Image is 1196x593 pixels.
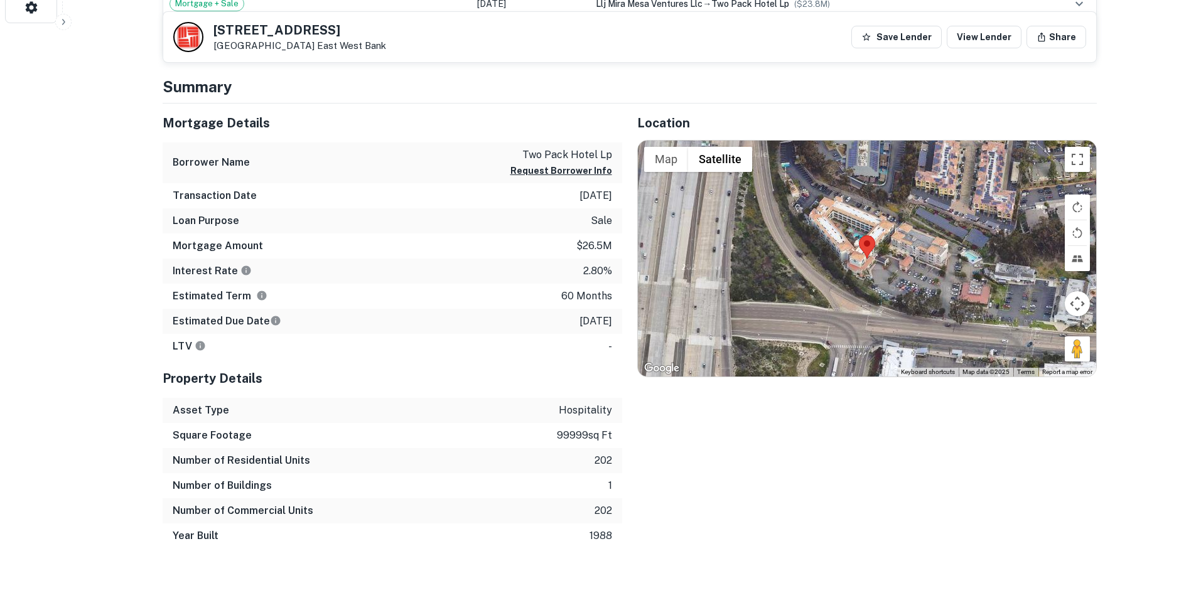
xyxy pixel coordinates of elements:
p: 60 months [561,289,612,304]
h6: Mortgage Amount [173,238,263,254]
a: View Lender [947,26,1021,48]
p: - [608,339,612,354]
button: Tilt map [1065,246,1090,271]
h6: Transaction Date [173,188,257,203]
button: Rotate map clockwise [1065,195,1090,220]
a: Report a map error [1042,368,1092,375]
a: East West Bank [317,40,386,51]
h6: Estimated Term [173,289,267,304]
h5: Property Details [163,369,622,388]
h6: Borrower Name [173,155,250,170]
h6: Number of Commercial Units [173,503,313,518]
h6: Year Built [173,528,218,543]
button: Show street map [644,147,688,172]
h6: Loan Purpose [173,213,239,228]
p: 202 [595,503,612,518]
h5: Mortgage Details [163,114,622,132]
p: 1988 [590,528,612,543]
h6: Number of Buildings [173,478,272,493]
h6: Asset Type [173,403,229,418]
p: 1 [608,478,612,493]
button: Rotate map counterclockwise [1065,220,1090,245]
svg: Term is based on a standard schedule for this type of loan. [256,290,267,301]
p: 202 [595,453,612,468]
svg: Estimate is based on a standard schedule for this type of loan. [270,315,281,326]
h6: Interest Rate [173,264,252,279]
button: Toggle fullscreen view [1065,147,1090,172]
h5: [STREET_ADDRESS] [213,24,386,36]
p: [DATE] [579,188,612,203]
h4: Summary [163,75,1097,98]
button: Save Lender [851,26,942,48]
iframe: Chat Widget [1133,493,1196,553]
h6: LTV [173,339,206,354]
p: [GEOGRAPHIC_DATA] [213,40,386,51]
button: Map camera controls [1065,291,1090,316]
svg: LTVs displayed on the website are for informational purposes only and may be reported incorrectly... [195,340,206,351]
p: sale [591,213,612,228]
span: Map data ©2025 [962,368,1010,375]
h6: Estimated Due Date [173,314,281,329]
button: Share [1026,26,1086,48]
h5: Location [637,114,1097,132]
p: 99999 sq ft [557,428,612,443]
button: Drag Pegman onto the map to open Street View [1065,336,1090,361]
p: two pack hotel lp [510,147,612,163]
h6: Number of Residential Units [173,453,310,468]
button: Show satellite imagery [688,147,752,172]
p: hospitality [559,403,612,418]
img: Google [641,360,682,377]
p: 2.80% [583,264,612,279]
button: Keyboard shortcuts [901,368,955,377]
svg: The interest rates displayed on the website are for informational purposes only and may be report... [240,265,252,276]
button: Request Borrower Info [510,163,612,178]
p: [DATE] [579,314,612,329]
h6: Square Footage [173,428,252,443]
a: Open this area in Google Maps (opens a new window) [641,360,682,377]
p: $26.5m [576,238,612,254]
a: Terms (opens in new tab) [1017,368,1035,375]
